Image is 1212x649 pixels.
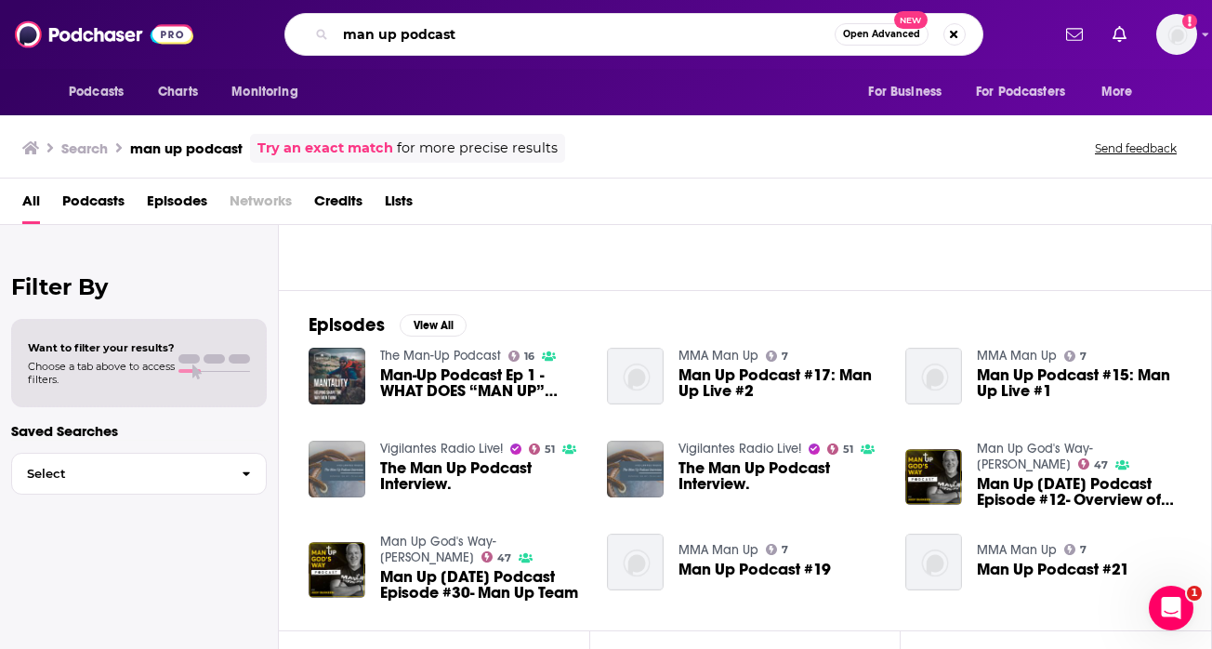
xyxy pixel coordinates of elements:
button: open menu [855,74,965,110]
button: View All [400,314,467,337]
a: Man Up Monday Podcast Episode #12- Overview of the Man Up Book [977,476,1181,508]
a: Man Up Monday Podcast Episode #30- Man Up Team [380,569,585,601]
a: MMA Man Up [977,542,1057,558]
img: The Man Up Podcast Interview. [607,441,664,497]
img: Man-Up Podcast Ep 1 - WHAT DOES “MAN UP” MEAN? [309,348,365,404]
a: Man-Up Podcast Ep 1 - WHAT DOES “MAN UP” MEAN? [380,367,585,399]
img: Man Up Podcast #21 [905,534,962,590]
span: 51 [843,445,853,454]
a: Man Up God's Way- Jody Burkeen [380,534,496,565]
button: open menu [964,74,1092,110]
span: for more precise results [397,138,558,159]
span: For Business [868,79,942,105]
span: 47 [1094,461,1108,470]
a: All [22,186,40,224]
h3: man up podcast [130,139,243,157]
button: open menu [218,74,322,110]
p: Saved Searches [11,422,267,440]
button: Send feedback [1089,140,1182,156]
a: The Man-Up Podcast [380,348,501,364]
span: Want to filter your results? [28,341,175,354]
a: 16 [508,351,535,362]
span: 51 [545,445,555,454]
a: Man Up God's Way- Jody Burkeen [977,441,1093,472]
span: For Podcasters [976,79,1065,105]
a: 47 [1078,458,1109,470]
span: Logged in as hannahlevine [1156,14,1197,55]
a: 7 [1064,351,1087,362]
span: 7 [782,546,788,554]
span: Man Up [DATE] Podcast Episode #12- Overview of the Man Up Book [977,476,1181,508]
h3: Search [61,139,108,157]
button: Open AdvancedNew [835,23,929,46]
span: Open Advanced [843,30,920,39]
a: 47 [481,551,512,563]
img: Man Up Podcast #19 [607,534,664,590]
h2: Filter By [11,273,267,300]
a: Vigilantes Radio Live! [380,441,503,457]
a: Charts [146,74,209,110]
img: User Profile [1156,14,1197,55]
iframe: Intercom live chat [1149,586,1193,630]
a: The Man Up Podcast Interview. [678,460,883,492]
span: Monitoring [231,79,297,105]
span: 1 [1187,586,1202,601]
a: The Man Up Podcast Interview. [380,460,585,492]
img: Man Up Monday Podcast Episode #12- Overview of the Man Up Book [905,449,962,506]
a: 51 [529,444,556,455]
span: Choose a tab above to access filters. [28,360,175,386]
span: Networks [230,186,292,224]
a: Man Up Podcast #21 [977,562,1129,577]
a: Try an exact match [257,138,393,159]
a: Man Up Podcast #17: Man Up Live #2 [607,348,664,404]
img: Podchaser - Follow, Share and Rate Podcasts [15,17,193,52]
button: open menu [56,74,148,110]
a: Podcasts [62,186,125,224]
button: Show profile menu [1156,14,1197,55]
a: Man Up Podcast #15: Man Up Live #1 [977,367,1181,399]
a: Episodes [147,186,207,224]
span: 7 [1080,546,1087,554]
div: Search podcasts, credits, & more... [284,13,983,56]
img: Man Up Monday Podcast Episode #30- Man Up Team [309,542,365,599]
a: Credits [314,186,362,224]
a: Man Up Podcast #19 [678,562,831,577]
span: More [1101,79,1133,105]
a: 7 [1064,544,1087,555]
img: The Man Up Podcast Interview. [309,441,365,497]
span: Lists [385,186,413,224]
a: 51 [827,444,854,455]
span: Podcasts [69,79,124,105]
a: 7 [766,351,789,362]
span: Man Up Podcast #17: Man Up Live #2 [678,367,883,399]
span: Man Up [DATE] Podcast Episode #30- Man Up Team [380,569,585,601]
a: Show notifications dropdown [1105,19,1134,50]
span: New [894,11,928,29]
span: 47 [497,554,511,563]
span: Charts [158,79,198,105]
img: Man Up Podcast #15: Man Up Live #1 [905,348,962,404]
svg: Add a profile image [1182,14,1197,29]
h2: Episodes [309,313,385,337]
a: MMA Man Up [678,542,758,558]
a: Vigilantes Radio Live! [678,441,801,457]
input: Search podcasts, credits, & more... [336,20,835,49]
